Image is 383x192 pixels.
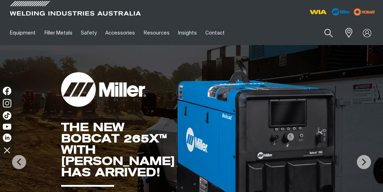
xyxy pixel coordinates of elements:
img: PrevArrow [12,155,26,169]
a: Filler Metals [40,21,76,45]
input: Product name or item number... [308,25,341,41]
a: Safety [77,21,101,45]
img: miller [352,7,377,17]
button: Search products [317,25,341,41]
img: LinkedIn [3,134,11,142]
img: Instagram [3,99,11,107]
img: hide socials [1,144,13,156]
a: Resources [140,21,174,45]
img: NextArrow [357,155,371,169]
div: THE NEW BOBCAT 265X™ WITH [PERSON_NAME] HAS ARRIVED! [61,122,175,178]
img: TikTok [3,111,11,120]
nav: Main [6,21,284,45]
img: YouTube [3,124,11,130]
a: Contact [201,21,229,45]
a: Insights [174,21,201,45]
a: Equipment [6,21,40,45]
a: Accessories [101,21,139,45]
img: Facebook [3,87,11,95]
